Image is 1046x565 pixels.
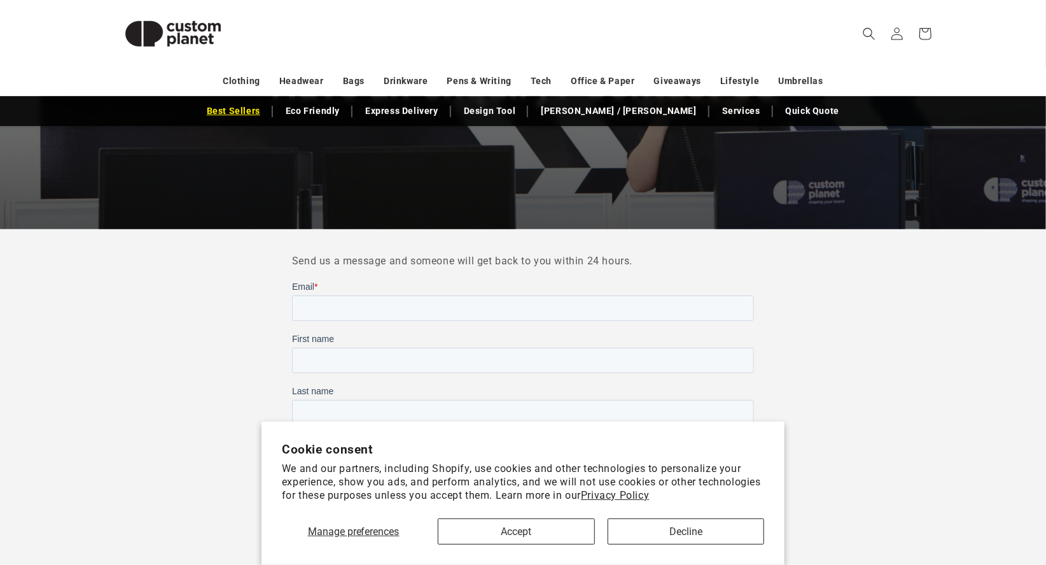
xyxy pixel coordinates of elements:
[654,70,701,92] a: Giveaways
[720,70,759,92] a: Lifestyle
[282,462,764,502] p: We and our partners, including Shopify, use cookies and other technologies to personalize your ex...
[343,70,365,92] a: Bags
[534,100,702,122] a: [PERSON_NAME] / [PERSON_NAME]
[834,427,1046,565] iframe: Chat Widget
[223,70,260,92] a: Clothing
[531,70,552,92] a: Tech
[109,5,237,62] img: Custom Planet
[438,519,594,545] button: Accept
[292,252,754,271] p: Send us a message and someone will get back to you within 24 hours.
[447,70,512,92] a: Pens & Writing
[384,70,428,92] a: Drinkware
[359,100,445,122] a: Express Delivery
[571,70,634,92] a: Office & Paper
[457,100,522,122] a: Design Tool
[308,526,400,538] span: Manage preferences
[200,100,267,122] a: Best Sellers
[581,489,649,501] a: Privacy Policy
[855,20,883,48] summary: Search
[779,100,846,122] a: Quick Quote
[608,519,764,545] button: Decline
[279,100,346,122] a: Eco Friendly
[282,519,425,545] button: Manage preferences
[292,280,754,552] iframe: Form 0
[779,70,823,92] a: Umbrellas
[282,442,764,457] h2: Cookie consent
[279,70,324,92] a: Headwear
[716,100,767,122] a: Services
